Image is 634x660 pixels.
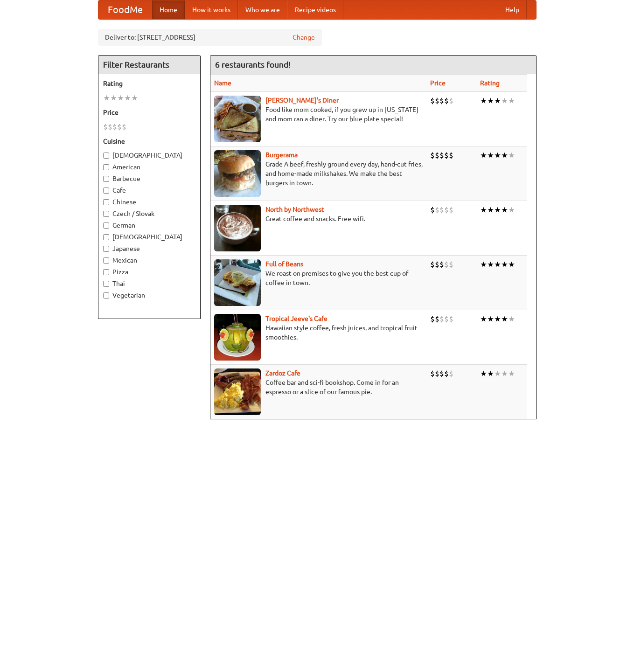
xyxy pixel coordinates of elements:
[214,368,261,415] img: zardoz.jpg
[449,205,453,215] li: $
[449,96,453,106] li: $
[439,314,444,324] li: $
[444,314,449,324] li: $
[265,260,303,268] b: Full of Beans
[501,368,508,379] li: ★
[487,368,494,379] li: ★
[444,368,449,379] li: $
[501,205,508,215] li: ★
[449,150,453,160] li: $
[480,368,487,379] li: ★
[444,96,449,106] li: $
[214,96,261,142] img: sallys.jpg
[494,150,501,160] li: ★
[487,259,494,270] li: ★
[508,205,515,215] li: ★
[508,368,515,379] li: ★
[430,150,435,160] li: $
[103,291,195,300] label: Vegetarian
[185,0,238,19] a: How it works
[103,197,195,207] label: Chinese
[480,79,500,87] a: Rating
[152,0,185,19] a: Home
[103,108,195,117] h5: Price
[494,368,501,379] li: ★
[98,0,152,19] a: FoodMe
[508,150,515,160] li: ★
[449,314,453,324] li: $
[103,209,195,218] label: Czech / Slovak
[487,314,494,324] li: ★
[103,269,109,275] input: Pizza
[103,186,195,195] label: Cafe
[487,150,494,160] li: ★
[103,164,109,170] input: American
[103,153,109,159] input: [DEMOGRAPHIC_DATA]
[214,150,261,197] img: burgerama.jpg
[435,96,439,106] li: $
[214,214,423,223] p: Great coffee and snacks. Free wifi.
[501,259,508,270] li: ★
[430,205,435,215] li: $
[103,246,109,252] input: Japanese
[439,368,444,379] li: $
[103,221,195,230] label: German
[498,0,527,19] a: Help
[430,368,435,379] li: $
[98,56,200,74] h4: Filter Restaurants
[430,96,435,106] li: $
[214,269,423,287] p: We roast on premises to give you the best cup of coffee in town.
[238,0,287,19] a: Who we are
[265,369,300,377] a: Zardoz Cafe
[122,122,126,132] li: $
[430,259,435,270] li: $
[103,244,195,253] label: Japanese
[214,160,423,188] p: Grade A beef, freshly ground every day, hand-cut fries, and home-made milkshakes. We make the bes...
[103,279,195,288] label: Thai
[110,93,117,103] li: ★
[449,259,453,270] li: $
[214,378,423,396] p: Coffee bar and sci-fi bookshop. Come in for an espresso or a slice of our famous pie.
[131,93,138,103] li: ★
[98,29,322,46] div: Deliver to: [STREET_ADDRESS]
[293,33,315,42] a: Change
[480,205,487,215] li: ★
[487,205,494,215] li: ★
[430,314,435,324] li: $
[214,205,261,251] img: north.jpg
[508,314,515,324] li: ★
[480,150,487,160] li: ★
[214,79,231,87] a: Name
[103,281,109,287] input: Thai
[108,122,112,132] li: $
[439,96,444,106] li: $
[265,97,339,104] a: [PERSON_NAME]'s Diner
[265,315,327,322] a: Tropical Jeeve's Cafe
[103,137,195,146] h5: Cuisine
[494,96,501,106] li: ★
[265,151,298,159] a: Burgerama
[487,96,494,106] li: ★
[480,259,487,270] li: ★
[214,259,261,306] img: beans.jpg
[214,314,261,361] img: jeeves.jpg
[103,222,109,229] input: German
[444,150,449,160] li: $
[287,0,343,19] a: Recipe videos
[435,314,439,324] li: $
[103,174,195,183] label: Barbecue
[494,314,501,324] li: ★
[435,368,439,379] li: $
[103,162,195,172] label: American
[444,259,449,270] li: $
[103,93,110,103] li: ★
[265,206,324,213] b: North by Northwest
[103,256,195,265] label: Mexican
[435,259,439,270] li: $
[501,96,508,106] li: ★
[435,150,439,160] li: $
